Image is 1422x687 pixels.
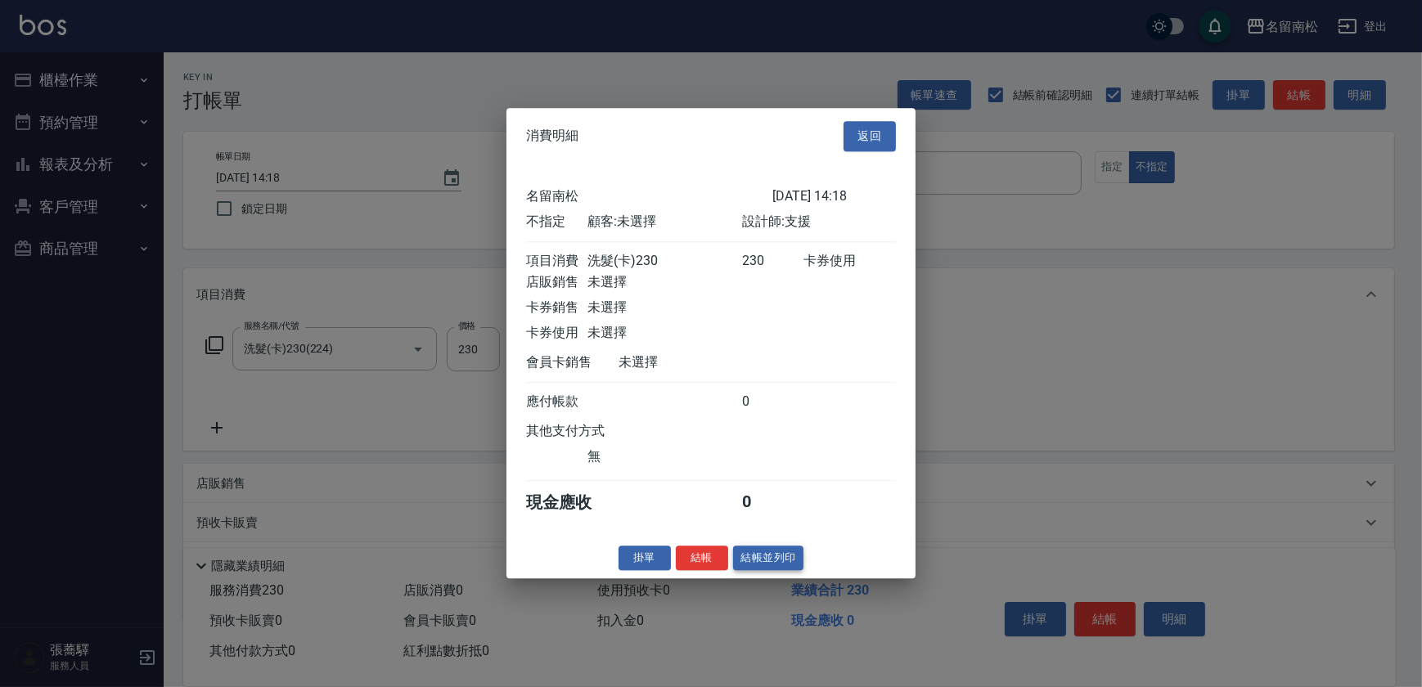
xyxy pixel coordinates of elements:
div: 未選擇 [587,274,741,291]
div: 0 [742,393,803,411]
div: 卡券使用 [803,253,896,270]
div: 0 [742,492,803,514]
div: 230 [742,253,803,270]
div: 不指定 [526,213,587,231]
div: 設計師: 支援 [742,213,896,231]
button: 結帳並列印 [733,546,804,571]
div: [DATE] 14:18 [772,188,896,205]
div: 名留南松 [526,188,772,205]
button: 結帳 [676,546,728,571]
div: 其他支付方式 [526,423,650,440]
div: 無 [587,448,741,465]
div: 會員卡銷售 [526,354,619,371]
div: 現金應收 [526,492,619,514]
div: 應付帳款 [526,393,587,411]
button: 掛單 [619,546,671,571]
div: 顧客: 未選擇 [587,213,741,231]
div: 卡券使用 [526,325,587,342]
div: 未選擇 [587,325,741,342]
div: 項目消費 [526,253,587,270]
button: 返回 [844,121,896,151]
div: 店販銷售 [526,274,587,291]
div: 卡券銷售 [526,299,587,317]
div: 未選擇 [587,299,741,317]
div: 未選擇 [619,354,772,371]
div: 洗髮(卡)230 [587,253,741,270]
span: 消費明細 [526,128,578,145]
